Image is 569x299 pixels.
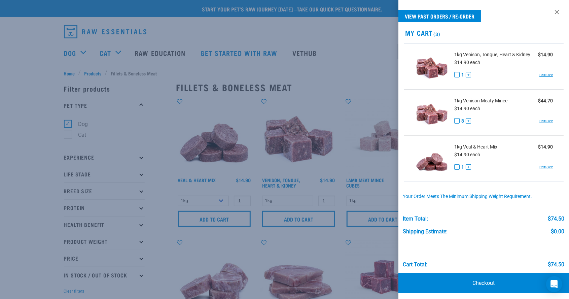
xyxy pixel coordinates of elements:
[551,229,564,235] div: $0.00
[539,118,553,124] a: remove
[403,262,427,268] div: Cart total:
[466,72,471,77] button: +
[403,229,448,235] div: Shipping Estimate:
[538,98,553,103] strong: $44.70
[546,276,562,292] div: Open Intercom Messenger
[454,164,460,170] button: -
[454,118,460,124] button: -
[454,97,507,104] span: 1kg Venison Meaty Mince
[539,72,553,78] a: remove
[466,164,471,170] button: +
[398,10,481,22] a: View past orders / re-order
[454,106,480,111] span: $14.90 each
[454,60,480,65] span: $14.90 each
[454,152,480,157] span: $14.90 each
[538,144,553,149] strong: $14.90
[403,194,564,199] div: Your order meets the minimum shipping weight requirement.
[454,72,460,77] button: -
[415,141,449,176] img: Veal & Heart Mix
[454,51,530,58] span: 1kg Venison, Tongue, Heart & Kidney
[461,71,464,78] span: 1
[398,273,569,293] a: Checkout
[548,216,564,222] div: $74.50
[548,262,564,268] div: $74.50
[538,52,553,57] strong: $14.90
[415,49,449,84] img: Venison, Tongue, Heart & Kidney
[432,33,440,35] span: (3)
[461,118,464,125] span: 3
[398,29,569,37] h2: My Cart
[539,164,553,170] a: remove
[454,143,497,151] span: 1kg Veal & Heart Mix
[466,118,471,124] button: +
[415,95,449,130] img: Venison Meaty Mince
[403,216,428,222] div: Item Total:
[461,164,464,171] span: 1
